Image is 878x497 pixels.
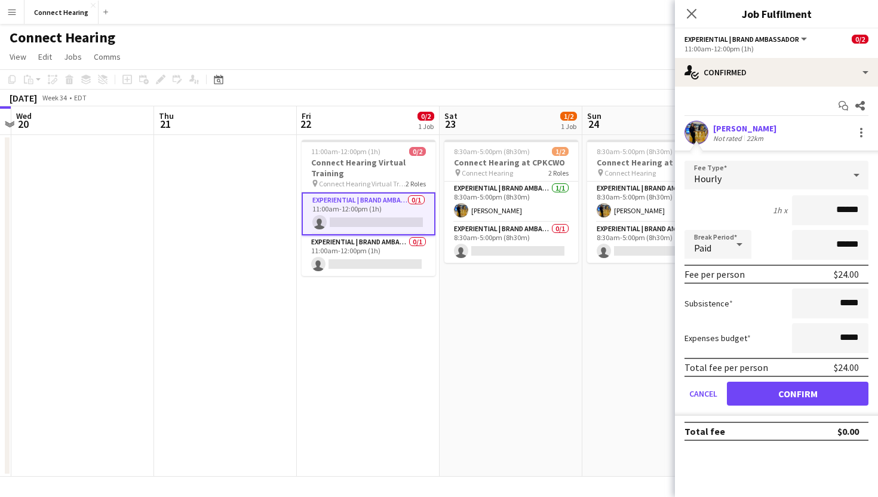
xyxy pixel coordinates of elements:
span: 22 [300,117,311,131]
div: $24.00 [834,268,859,280]
label: Subsistence [684,298,733,309]
app-card-role: Experiential | Brand Ambassador0/18:30am-5:00pm (8h30m) [444,222,578,263]
div: $0.00 [837,425,859,437]
div: Fee per person [684,268,745,280]
h3: Connect Hearing Virtual Training [302,157,435,179]
span: Paid [694,242,711,254]
div: Total fee [684,425,725,437]
div: 11:00am-12:00pm (1h) [684,44,868,53]
span: Connect Hearing Virtual Training [319,179,406,188]
div: Confirmed [675,58,878,87]
button: Connect Hearing [24,1,99,24]
div: $24.00 [834,361,859,373]
span: Edit [38,51,52,62]
span: 23 [443,117,458,131]
span: Fri [302,111,311,121]
span: Connect Hearing [604,168,656,177]
span: 0/2 [409,147,426,156]
span: 8:30am-5:00pm (8h30m) [597,147,673,156]
app-card-role: Experiential | Brand Ambassador0/111:00am-12:00pm (1h) [302,235,435,276]
app-job-card: 8:30am-5:00pm (8h30m)1/2Connect Hearing at CPKCWO Connect Hearing2 RolesExperiential | Brand Amba... [587,140,721,263]
span: Connect Hearing [462,168,513,177]
span: 2 Roles [406,179,426,188]
span: 24 [585,117,601,131]
span: 0/2 [417,112,434,121]
h3: Connect Hearing at CPKCWO [587,157,721,168]
a: Comms [89,49,125,65]
span: 20 [14,117,32,131]
button: Confirm [727,382,868,406]
h3: Connect Hearing at CPKCWO [444,157,578,168]
span: Experiential | Brand Ambassador [684,35,799,44]
span: 11:00am-12:00pm (1h) [311,147,380,156]
div: 1 Job [561,122,576,131]
app-card-role: Experiential | Brand Ambassador0/111:00am-12:00pm (1h) [302,192,435,235]
span: Sun [587,111,601,121]
span: 2 Roles [548,168,569,177]
div: [DATE] [10,92,37,104]
a: Jobs [59,49,87,65]
span: 0/2 [852,35,868,44]
label: Expenses budget [684,333,751,343]
button: Experiential | Brand Ambassador [684,35,809,44]
span: 1/2 [552,147,569,156]
h3: Job Fulfilment [675,6,878,22]
div: 1 Job [418,122,434,131]
a: Edit [33,49,57,65]
span: 1/2 [560,112,577,121]
div: Total fee per person [684,361,768,373]
span: 21 [157,117,174,131]
div: 1h x [773,205,787,216]
span: View [10,51,26,62]
span: Comms [94,51,121,62]
app-card-role: Experiential | Brand Ambassador1/18:30am-5:00pm (8h30m)[PERSON_NAME] [587,182,721,222]
span: Week 34 [39,93,69,102]
app-card-role: Experiential | Brand Ambassador1/18:30am-5:00pm (8h30m)[PERSON_NAME] [444,182,578,222]
span: Wed [16,111,32,121]
a: View [5,49,31,65]
h1: Connect Hearing [10,29,115,47]
div: 22km [744,134,766,143]
span: Jobs [64,51,82,62]
span: Sat [444,111,458,121]
app-job-card: 8:30am-5:00pm (8h30m)1/2Connect Hearing at CPKCWO Connect Hearing2 RolesExperiential | Brand Amba... [444,140,578,263]
div: [PERSON_NAME] [713,123,776,134]
div: EDT [74,93,87,102]
span: Hourly [694,173,722,185]
span: Thu [159,111,174,121]
span: 8:30am-5:00pm (8h30m) [454,147,530,156]
app-card-role: Experiential | Brand Ambassador0/18:30am-5:00pm (8h30m) [587,222,721,263]
button: Cancel [684,382,722,406]
app-job-card: 11:00am-12:00pm (1h)0/2Connect Hearing Virtual Training Connect Hearing Virtual Training2 RolesEx... [302,140,435,276]
div: Not rated [713,134,744,143]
